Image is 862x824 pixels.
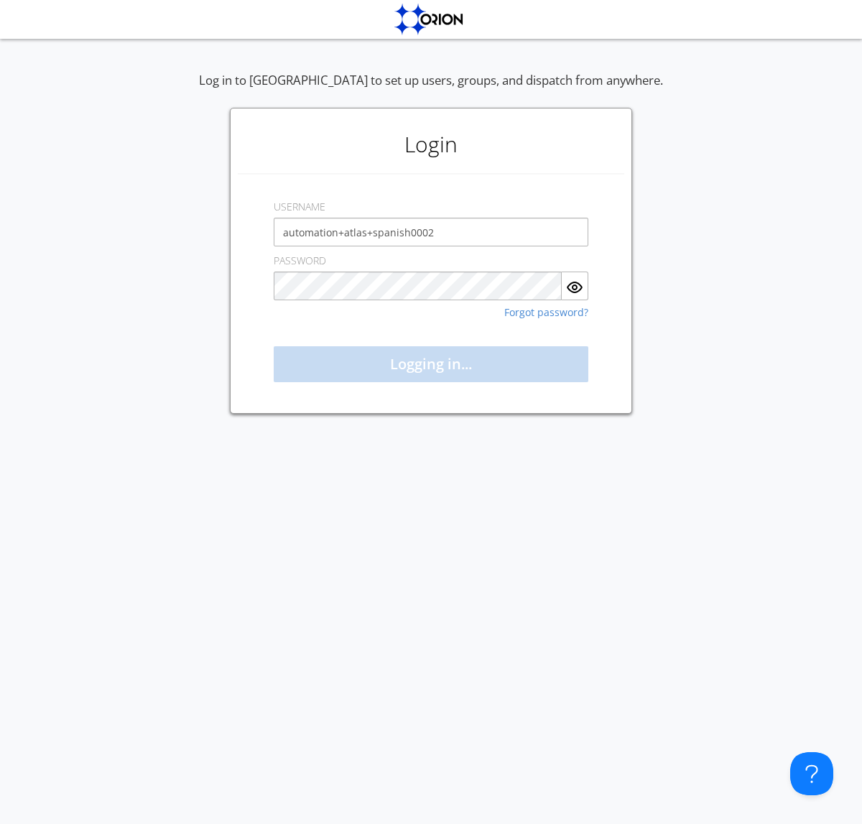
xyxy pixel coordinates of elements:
div: Log in to [GEOGRAPHIC_DATA] to set up users, groups, and dispatch from anywhere. [199,72,663,108]
img: eye.svg [566,279,583,296]
a: Forgot password? [504,307,588,318]
input: Password [274,272,562,300]
iframe: Toggle Customer Support [790,752,833,795]
h1: Login [238,116,624,173]
label: USERNAME [274,200,325,214]
button: Show Password [562,272,588,300]
label: PASSWORD [274,254,326,268]
button: Logging in... [274,346,588,382]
